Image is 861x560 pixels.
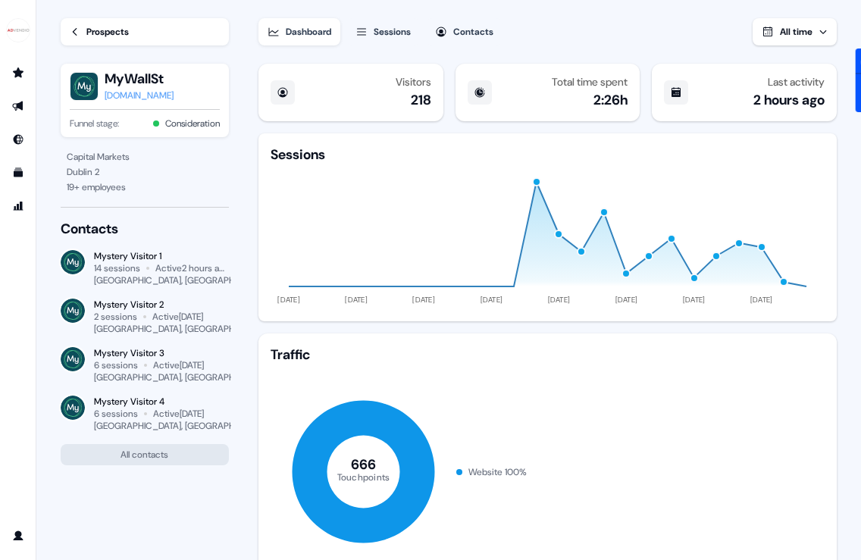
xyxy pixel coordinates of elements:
[94,396,229,408] div: Mystery Visitor 4
[683,295,706,305] tspan: [DATE]
[67,164,223,180] div: Dublin 2
[94,420,272,432] div: [GEOGRAPHIC_DATA], [GEOGRAPHIC_DATA]
[94,347,229,359] div: Mystery Visitor 3
[6,194,30,218] a: Go to attribution
[593,91,628,109] div: 2:26h
[780,26,812,38] span: All time
[94,262,140,274] div: 14 sessions
[105,88,174,103] a: [DOMAIN_NAME]
[105,70,174,88] button: MyWallSt
[61,18,229,45] a: Prospects
[6,161,30,185] a: Go to templates
[768,76,825,88] div: Last activity
[152,311,203,323] div: Active [DATE]
[271,145,325,164] div: Sessions
[70,116,119,131] span: Funnel stage:
[271,346,825,364] div: Traffic
[350,455,376,474] tspan: 666
[6,524,30,548] a: Go to profile
[345,295,368,305] tspan: [DATE]
[94,250,229,262] div: Mystery Visitor 1
[153,359,204,371] div: Active [DATE]
[153,408,204,420] div: Active [DATE]
[411,91,431,109] div: 218
[547,295,570,305] tspan: [DATE]
[374,24,411,39] div: Sessions
[480,295,503,305] tspan: [DATE]
[286,24,331,39] div: Dashboard
[6,127,30,152] a: Go to Inbound
[94,274,272,286] div: [GEOGRAPHIC_DATA], [GEOGRAPHIC_DATA]
[94,311,137,323] div: 2 sessions
[346,18,420,45] button: Sessions
[453,24,493,39] div: Contacts
[337,471,390,483] tspan: Touchpoints
[552,76,628,88] div: Total time spent
[6,61,30,85] a: Go to prospects
[396,76,431,88] div: Visitors
[468,465,527,480] div: Website 100 %
[750,295,773,305] tspan: [DATE]
[165,116,220,131] button: Consideration
[94,408,138,420] div: 6 sessions
[67,180,223,195] div: 19 + employees
[426,18,503,45] button: Contacts
[94,323,272,335] div: [GEOGRAPHIC_DATA], [GEOGRAPHIC_DATA]
[155,262,229,274] div: Active 2 hours ago
[61,444,229,465] button: All contacts
[86,24,129,39] div: Prospects
[61,220,229,238] div: Contacts
[412,295,435,305] tspan: [DATE]
[94,359,138,371] div: 6 sessions
[277,295,300,305] tspan: [DATE]
[615,295,638,305] tspan: [DATE]
[258,18,340,45] button: Dashboard
[753,18,837,45] button: All time
[67,149,223,164] div: Capital Markets
[753,91,825,109] div: 2 hours ago
[94,299,229,311] div: Mystery Visitor 2
[94,371,272,383] div: [GEOGRAPHIC_DATA], [GEOGRAPHIC_DATA]
[6,94,30,118] a: Go to outbound experience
